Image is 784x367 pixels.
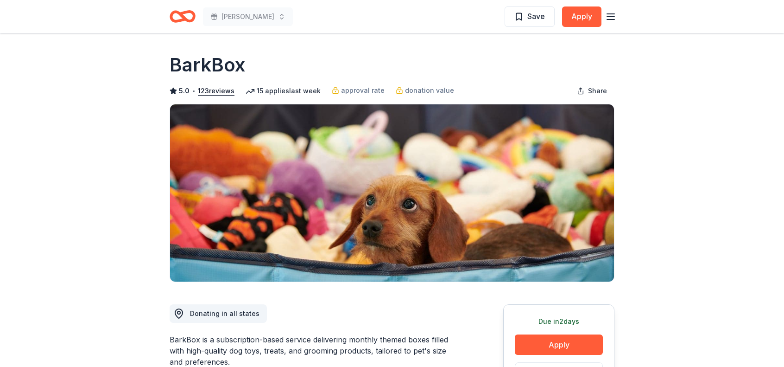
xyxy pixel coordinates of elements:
[527,10,545,22] span: Save
[505,6,555,27] button: Save
[569,82,614,100] button: Share
[170,52,245,78] h1: BarkBox
[170,104,614,282] img: Image for BarkBox
[203,7,293,26] button: [PERSON_NAME]
[341,85,385,96] span: approval rate
[246,85,321,97] div: 15 applies last week
[405,85,454,96] span: donation value
[332,85,385,96] a: approval rate
[515,316,603,327] div: Due in 2 days
[221,11,274,22] span: [PERSON_NAME]
[396,85,454,96] a: donation value
[588,85,607,97] span: Share
[192,87,196,95] span: •
[170,6,196,27] a: Home
[179,85,190,97] span: 5.0
[562,6,601,27] button: Apply
[198,85,234,97] button: 123reviews
[515,335,603,355] button: Apply
[190,309,259,317] span: Donating in all states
